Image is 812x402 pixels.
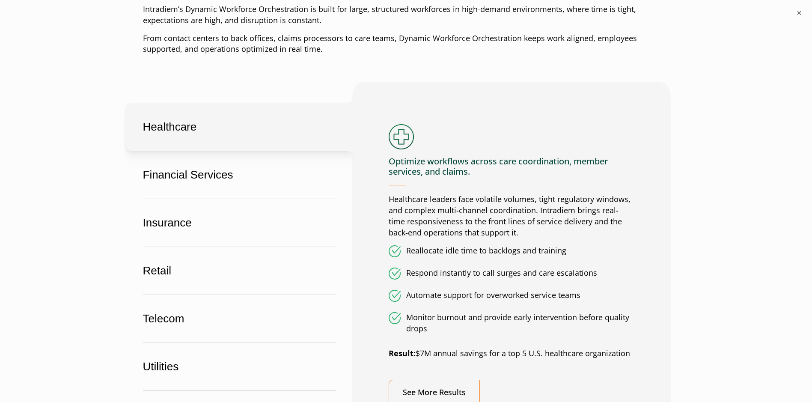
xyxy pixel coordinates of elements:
li: Monitor burnout and provide early intervention before quality drops [389,312,634,334]
button: Telecom [125,295,354,343]
button: × [795,9,803,17]
button: Financial Services [125,151,354,199]
p: From contact centers to back offices, claims processors to care teams, Dynamic Workforce Orchestr... [143,33,669,55]
button: Healthcare [125,103,354,151]
button: Retail [125,247,354,295]
p: $7M annual savings for a top 5 U.S. healthcare organization [389,348,634,359]
p: Healthcare leaders face volatile volumes, tight regulatory windows, and complex multi-channel coo... [389,194,634,238]
button: Utilities [125,342,354,391]
strong: Result: [389,348,416,358]
h4: Optimize workflows across care coordination, member services, and claims. [389,156,634,185]
button: Insurance [125,199,354,247]
li: Automate support for overworked service teams [389,290,634,302]
li: Reallocate idle time to backlogs and training [389,245,634,257]
li: Respond instantly to call surges and care escalations [389,268,634,280]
